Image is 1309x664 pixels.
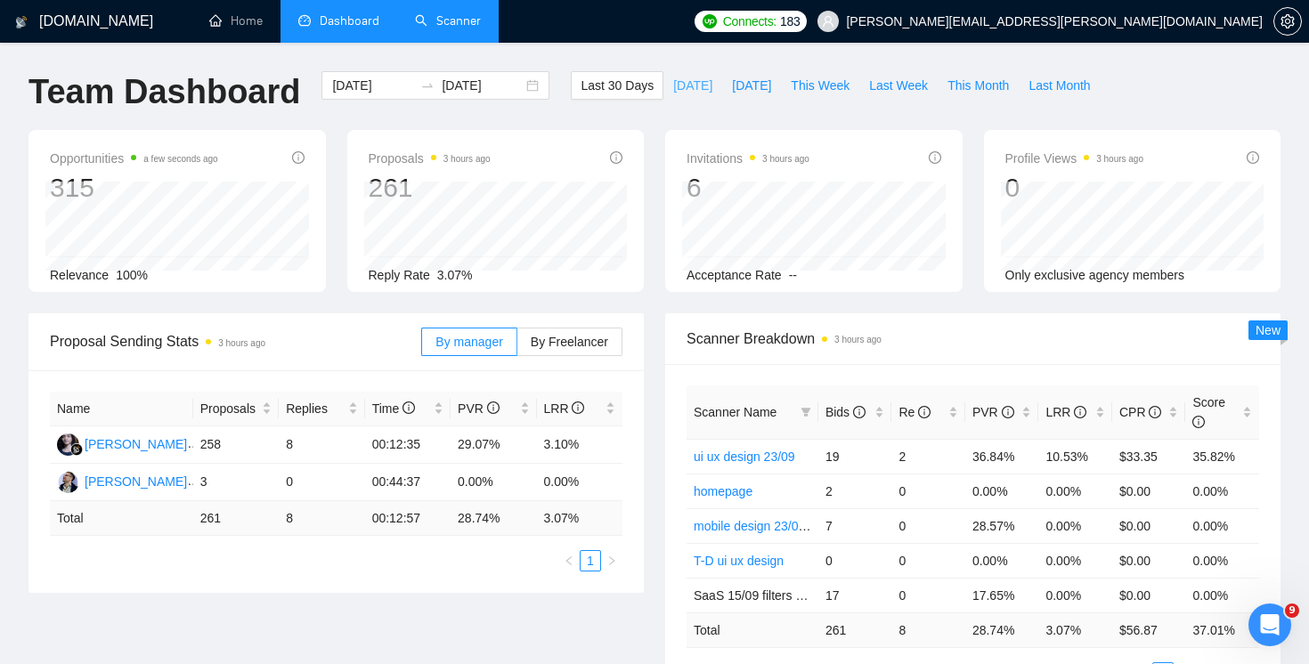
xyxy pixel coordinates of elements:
span: Time [372,401,415,416]
span: Last Month [1028,76,1090,95]
a: setting [1273,14,1302,28]
td: 00:12:57 [365,501,451,536]
a: homepage [694,484,752,498]
td: 0 [279,464,364,501]
td: 19 [818,439,892,474]
span: 3.07% [437,268,473,282]
button: This Week [781,71,859,100]
span: Connects: [723,12,776,31]
td: 3.07 % [1038,612,1112,647]
span: to [420,78,435,93]
time: 3 hours ago [1096,154,1143,164]
li: Next Page [601,550,622,571]
td: 17 [818,578,892,612]
td: 0.00% [1038,543,1112,578]
span: Score [1192,395,1225,429]
td: 2 [818,474,892,508]
span: filter [797,399,815,425]
a: searchScanner [415,13,481,28]
td: 0.00% [1185,508,1259,543]
span: 9 [1285,603,1299,618]
span: [DATE] [673,76,712,95]
input: End date [442,76,523,95]
td: 261 [193,501,279,536]
span: By Freelancer [531,335,608,349]
span: left [564,555,574,566]
th: Proposals [193,392,279,426]
td: 8 [279,426,364,464]
button: Last 30 Days [571,71,663,100]
span: Proposals [369,148,491,169]
span: info-circle [929,151,941,164]
td: $0.00 [1112,508,1186,543]
span: info-circle [487,401,500,414]
span: 100% [116,268,148,282]
time: 3 hours ago [443,154,491,164]
td: 00:44:37 [365,464,451,501]
div: 6 [687,171,809,205]
td: 258 [193,426,279,464]
td: 261 [818,612,892,647]
button: setting [1273,7,1302,36]
th: Replies [279,392,364,426]
img: RS [57,433,79,456]
span: SaaS 15/09 filters change+cover letter change [694,588,950,603]
time: 3 hours ago [762,154,809,164]
a: 1 [581,551,600,571]
td: 0 [891,508,965,543]
span: Profile Views [1005,148,1144,169]
td: 10.53% [1038,439,1112,474]
td: 17.65% [965,578,1039,612]
button: left [558,550,580,571]
img: YH [57,471,79,493]
td: 8 [279,501,364,536]
div: 0 [1005,171,1144,205]
a: YH[PERSON_NAME] [57,474,187,488]
td: 0.00% [965,543,1039,578]
span: LRR [544,401,585,416]
span: CPR [1119,405,1161,419]
td: 28.74 % [965,612,1039,647]
td: 0 [818,543,892,578]
span: PVR [972,405,1014,419]
iframe: Intercom live chat [1248,603,1291,646]
span: right [606,555,617,566]
div: [PERSON_NAME] [85,434,187,454]
span: dashboard [298,14,311,27]
button: [DATE] [663,71,722,100]
td: 3.07 % [537,501,623,536]
td: $0.00 [1112,578,1186,612]
span: Scanner Breakdown [687,328,1259,350]
span: Last 30 Days [581,76,654,95]
td: 29.07% [451,426,536,464]
td: Total [687,612,818,647]
span: info-circle [1247,151,1259,164]
span: Proposal Sending Stats [50,330,421,352]
button: Last Month [1019,71,1100,100]
a: ui ux design 23/09 [694,449,795,464]
td: 0.00% [1185,474,1259,508]
button: This Month [938,71,1019,100]
button: right [601,550,622,571]
span: This Month [947,76,1009,95]
span: info-circle [1149,406,1161,418]
div: 315 [50,171,218,205]
span: [DATE] [732,76,771,95]
span: info-circle [292,151,305,164]
td: 37.01 % [1185,612,1259,647]
td: 0.00% [451,464,536,501]
div: 261 [369,171,491,205]
td: $ 56.87 [1112,612,1186,647]
span: Bids [825,405,866,419]
span: Reply Rate [369,268,430,282]
time: a few seconds ago [143,154,217,164]
td: 0 [891,474,965,508]
td: Total [50,501,193,536]
span: swap-right [420,78,435,93]
span: filter [801,407,811,417]
span: New [1256,323,1281,337]
a: RS[PERSON_NAME] [57,436,187,450]
td: 0.00% [1185,578,1259,612]
span: info-circle [572,401,584,414]
span: info-circle [1074,406,1086,418]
